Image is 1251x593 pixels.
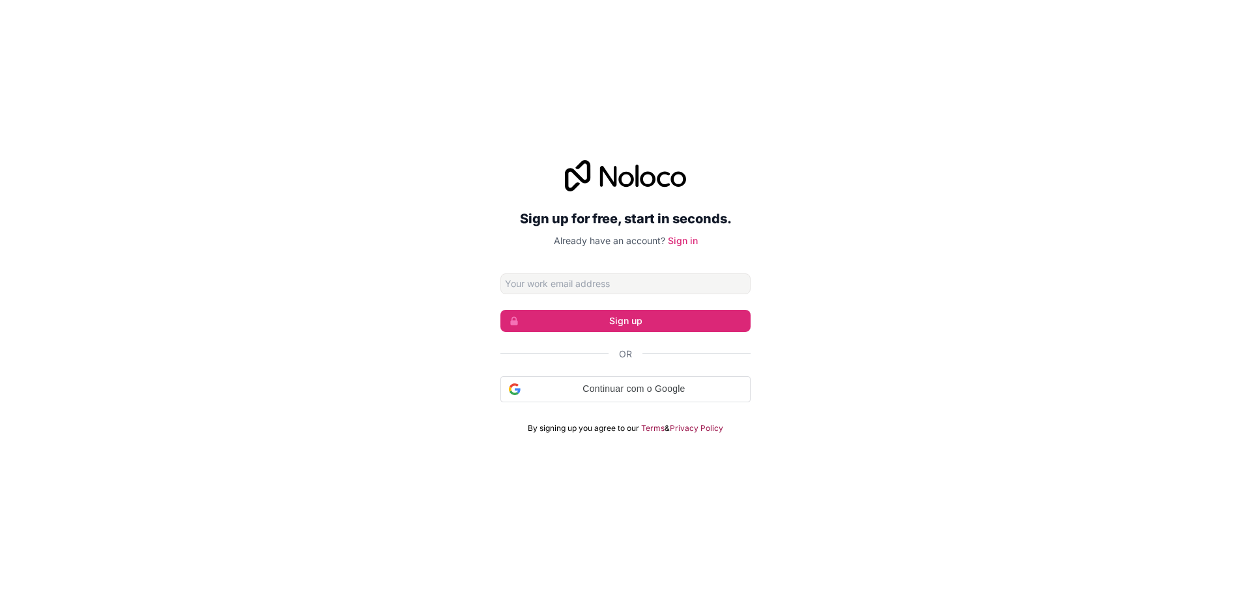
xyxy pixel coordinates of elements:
[526,382,742,396] span: Continuar com o Google
[990,495,1251,586] iframe: Intercom notifications message
[528,423,639,434] span: By signing up you agree to our
[500,376,751,402] div: Continuar com o Google
[641,423,665,434] a: Terms
[500,310,751,332] button: Sign up
[670,423,723,434] a: Privacy Policy
[619,348,632,361] span: Or
[665,423,670,434] span: &
[500,273,751,294] input: Email address
[668,235,698,246] a: Sign in
[500,207,751,230] h2: Sign up for free, start in seconds.
[554,235,665,246] span: Already have an account?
